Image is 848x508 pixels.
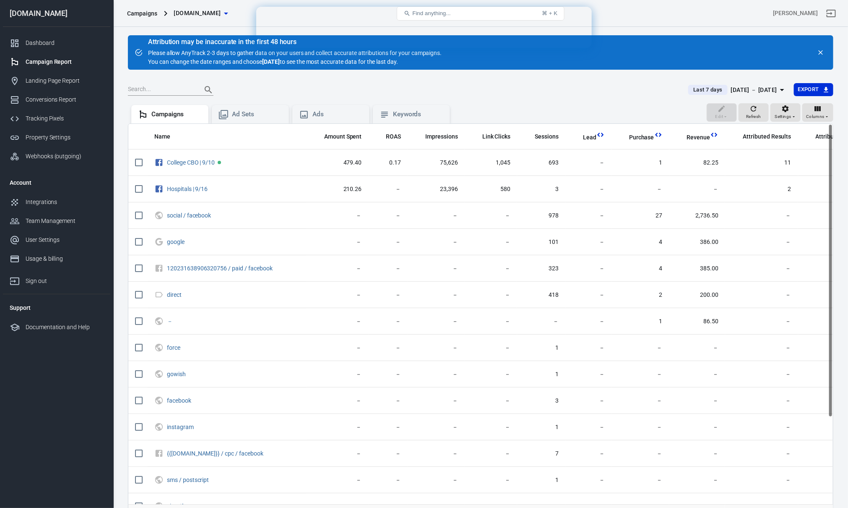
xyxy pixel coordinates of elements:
[414,212,458,220] span: －
[425,131,458,141] span: The number of times your ads were on screen.
[26,198,104,207] div: Integrations
[676,291,719,299] span: 200.00
[618,185,663,194] span: －
[167,160,216,165] span: College CBO | 9/10
[471,212,511,220] span: －
[618,370,663,379] span: －
[393,110,443,119] div: Keywords
[732,212,791,220] span: －
[375,423,401,432] span: －
[312,110,363,119] div: Ads
[151,110,202,119] div: Campaigns
[524,317,559,326] span: －
[676,317,719,326] span: 86.50
[198,80,219,100] button: Search
[167,212,211,219] a: social / facebook
[806,113,825,120] span: Columns
[572,212,605,220] span: －
[690,86,726,94] span: Last 7 days
[676,159,719,167] span: 82.25
[682,83,793,97] button: Last 7 days[DATE] － [DATE]
[313,317,362,326] span: －
[386,131,401,141] span: The total return on ad spend
[743,133,791,141] span: Attributed Results
[471,476,511,484] span: －
[618,159,663,167] span: 1
[3,298,110,318] li: Support
[676,212,719,220] span: 2,736.50
[676,344,719,352] span: －
[26,217,104,225] div: Team Management
[572,238,605,246] span: －
[154,263,164,273] svg: Unknown Facebook
[3,212,110,230] a: Team Management
[731,85,777,95] div: [DATE] － [DATE]
[819,467,840,487] iframe: Intercom live chat
[3,10,110,17] div: [DOMAIN_NAME]
[154,316,164,326] svg: UTM & Web Traffic
[414,185,458,194] span: 23,396
[3,230,110,249] a: User Settings
[773,9,818,18] div: Account id: GO1HsbMZ
[3,90,110,109] a: Conversions Report
[313,131,362,141] span: The estimated total amount of money you've spent on your campaign, ad set or ad during its schedule.
[3,71,110,90] a: Landing Page Report
[375,264,401,273] span: －
[618,264,663,273] span: 4
[572,159,605,167] span: －
[262,58,280,65] strong: [DATE]
[375,185,401,194] span: －
[3,52,110,71] a: Campaign Report
[167,239,186,245] span: google
[732,370,791,379] span: －
[26,323,104,332] div: Documentation and Help
[171,5,231,21] button: [DOMAIN_NAME]
[524,423,559,432] span: 1
[154,422,164,432] svg: UTM & Web Traffic
[167,371,186,377] a: gowish
[167,186,208,192] a: Hospitals | 9/16
[732,450,791,458] span: －
[386,133,401,141] span: ROAS
[154,237,164,247] svg: Google
[167,450,263,457] a: {{[DOMAIN_NAME]}} / cpc / facebook
[618,291,663,299] span: 2
[3,173,110,193] li: Account
[313,159,362,167] span: 479.40
[414,264,458,273] span: －
[3,268,110,291] a: Sign out
[375,450,401,458] span: －
[524,370,559,379] span: 1
[471,185,511,194] span: 580
[732,344,791,352] span: －
[324,131,362,141] span: The estimated total amount of money you've spent on your campaign, ad set or ad during its schedule.
[128,84,195,95] input: Search...
[471,238,511,246] span: －
[26,254,104,263] div: Usage & billing
[676,450,719,458] span: －
[154,157,164,168] svg: Facebook Ads
[414,423,458,432] span: －
[167,424,195,430] span: instagram
[167,477,210,483] span: sms / postscript
[154,448,164,458] svg: Unknown Facebook
[629,134,654,142] span: Purchase
[167,238,185,245] a: google
[3,193,110,212] a: Integrations
[375,476,401,484] span: －
[167,159,215,166] a: College CBO | 9/10
[471,397,511,405] span: －
[26,58,104,66] div: Campaign Report
[414,397,458,405] span: －
[471,264,511,273] span: －
[471,370,511,379] span: －
[167,371,187,377] span: gowish
[414,450,458,458] span: －
[572,450,605,458] span: －
[148,38,442,46] div: Attribution may be inaccurate in the first 48 hours
[732,131,791,141] span: The total conversions attributed according to your ad network (Facebook, Google, etc.)
[3,109,110,128] a: Tracking Pixels
[524,450,559,458] span: 7
[524,476,559,484] span: 1
[482,131,511,141] span: The number of clicks on links within the ad that led to advertiser-specified destinations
